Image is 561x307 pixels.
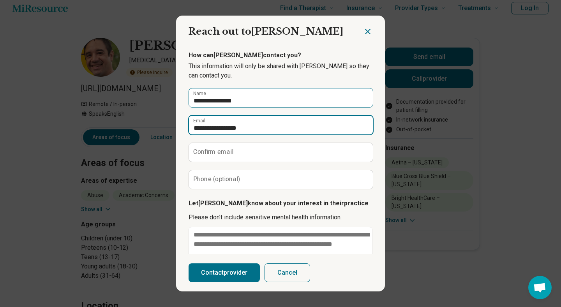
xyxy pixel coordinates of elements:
[363,27,372,36] button: Close dialog
[189,263,260,282] button: Contactprovider
[189,213,372,222] p: Please don’t include sensitive mental health information.
[189,199,372,208] p: Let [PERSON_NAME] know about your interest in their practice
[189,62,372,80] p: This information will only be shared with [PERSON_NAME] so they can contact you.
[193,118,205,123] label: Email
[193,91,206,96] label: Name
[265,263,310,282] button: Cancel
[189,51,372,60] p: How can [PERSON_NAME] contact you?
[193,176,240,182] label: Phone (optional)
[189,26,343,37] span: Reach out to [PERSON_NAME]
[193,149,233,155] label: Confirm email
